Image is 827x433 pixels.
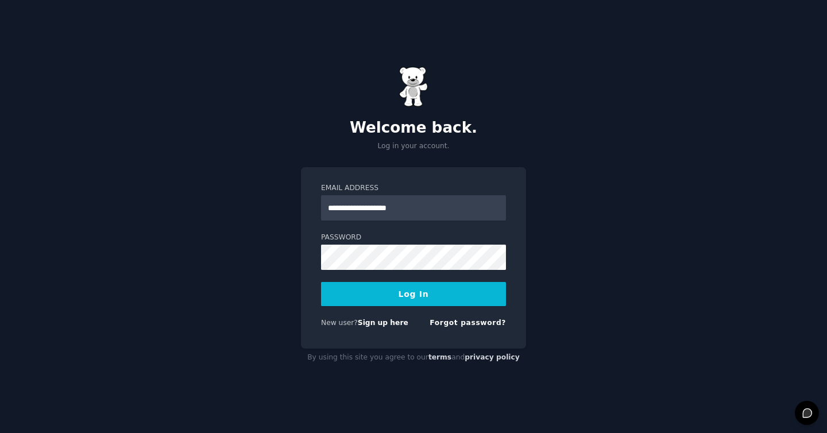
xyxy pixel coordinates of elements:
div: By using this site you agree to our and [301,349,526,367]
span: New user? [321,319,358,327]
h2: Welcome back. [301,119,526,137]
a: privacy policy [465,353,520,361]
a: Forgot password? [430,319,506,327]
label: Email Address [321,183,506,194]
img: Gummy Bear [399,67,428,107]
a: Sign up here [358,319,408,327]
p: Log in your account. [301,141,526,152]
label: Password [321,233,506,243]
a: terms [428,353,451,361]
button: Log In [321,282,506,306]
